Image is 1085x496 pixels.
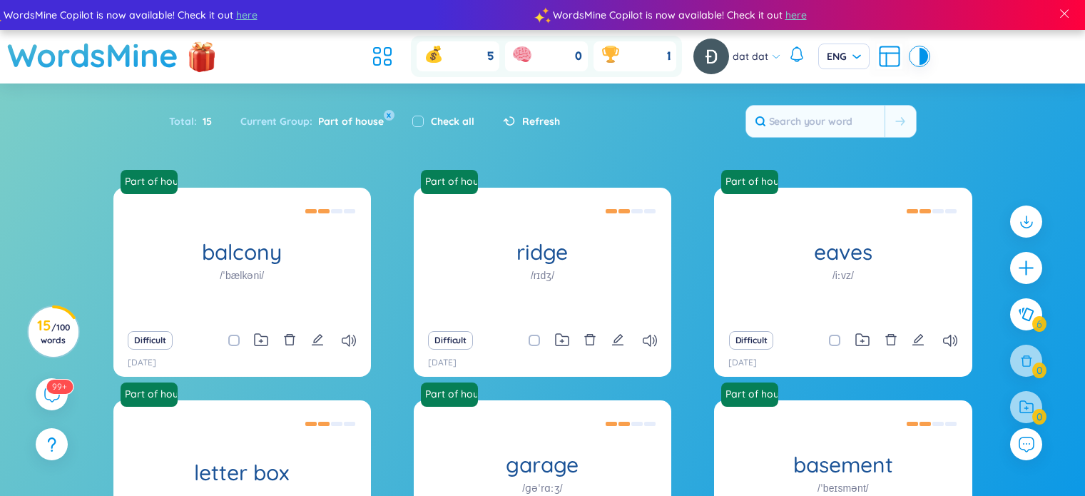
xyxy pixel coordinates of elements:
[1017,259,1035,277] span: plus
[522,113,560,129] span: Refresh
[283,333,296,346] span: delete
[41,322,70,345] span: / 100 words
[421,170,484,194] a: Part of house
[584,333,596,346] span: delete
[611,333,624,346] span: edit
[885,333,897,346] span: delete
[693,39,733,74] a: avatar
[119,387,179,401] a: Part of house
[912,333,924,346] span: edit
[419,387,479,401] a: Part of house
[885,330,897,350] button: delete
[912,330,924,350] button: edit
[119,174,179,188] a: Part of house
[121,170,183,194] a: Part of house
[121,383,183,407] a: Part of house
[384,110,394,121] button: x
[714,452,972,477] h1: basement
[785,7,807,23] span: here
[7,30,178,81] a: WordsMine
[428,331,473,350] button: Difficult
[37,320,70,345] h3: 15
[746,106,885,137] input: Search your word
[226,106,398,136] div: Current Group :
[128,356,156,370] p: [DATE]
[667,49,671,64] span: 1
[832,267,854,283] h1: /iːvz/
[487,49,494,64] span: 5
[419,174,479,188] a: Part of house
[236,7,258,23] span: here
[311,333,324,346] span: edit
[169,106,226,136] div: Total :
[720,387,780,401] a: Part of house
[197,113,212,129] span: 15
[693,39,729,74] img: avatar
[414,239,671,264] h1: ridge
[421,383,484,407] a: Part of house
[46,380,73,394] sup: 430
[575,49,582,64] span: 0
[414,452,671,477] h1: garage
[311,330,324,350] button: edit
[714,239,972,264] h1: eaves
[128,331,173,350] button: Difficult
[312,115,384,128] span: Part of house
[113,239,371,264] h1: balcony
[733,49,768,64] span: dat dat
[283,330,296,350] button: delete
[522,480,562,495] h1: /ɡəˈrɑːʒ/
[817,480,869,495] h1: /ˈbeɪsmənt/
[728,356,757,370] p: [DATE]
[827,49,861,64] span: ENG
[721,170,784,194] a: Part of house
[188,34,216,77] img: flashSalesIcon.a7f4f837.png
[431,113,474,129] label: Check all
[720,174,780,188] a: Part of house
[729,331,774,350] button: Difficult
[721,383,784,407] a: Part of house
[531,267,554,283] h1: /rɪdʒ/
[584,330,596,350] button: delete
[113,460,371,485] h1: letter box
[611,330,624,350] button: edit
[220,267,264,283] h1: /ˈbælkəni/
[428,356,457,370] p: [DATE]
